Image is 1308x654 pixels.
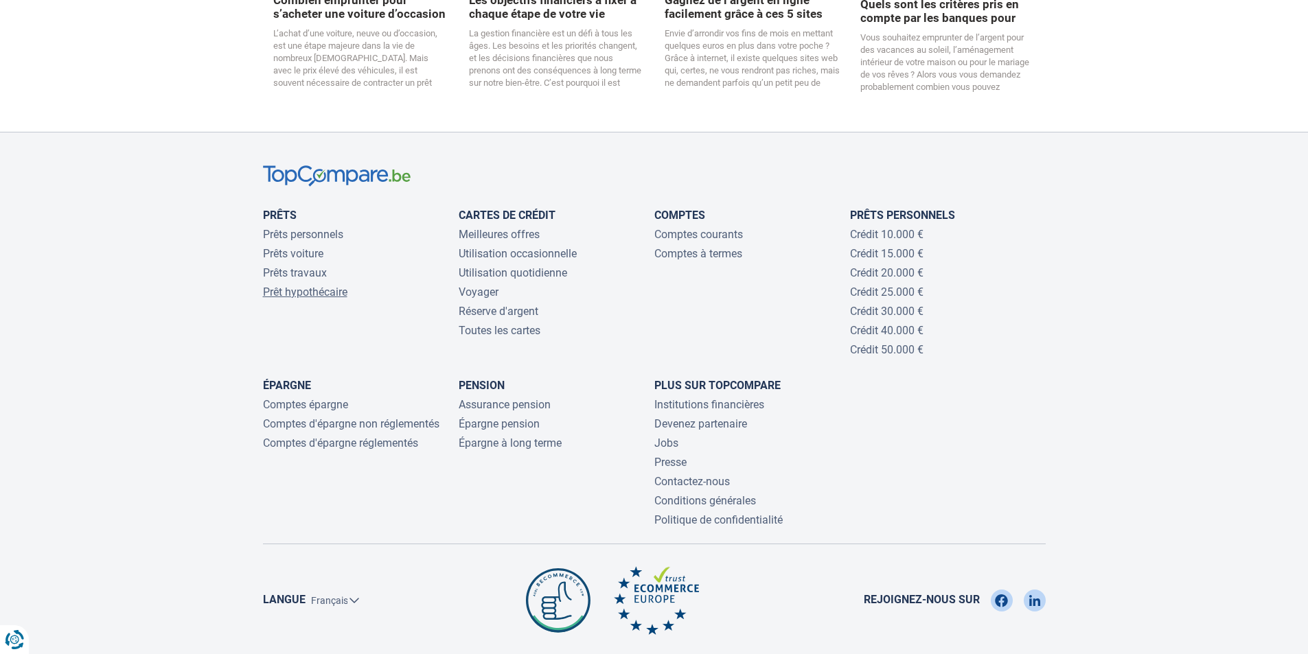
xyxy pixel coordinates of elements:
[459,209,555,222] a: Cartes de Crédit
[263,398,348,411] a: Comptes épargne
[263,266,327,279] a: Prêts travaux
[263,228,343,241] a: Prêts personnels
[459,228,540,241] a: Meilleures offres
[850,266,923,279] a: Crédit 20.000 €
[654,379,781,392] a: Plus sur TopCompare
[459,247,577,260] a: Utilisation occasionnelle
[459,305,538,318] a: Réserve d'argent
[459,285,498,299] a: Voyager
[654,209,705,222] a: Comptes
[654,228,743,241] a: Comptes courants
[665,27,840,89] p: Envie d’arrondir vos fins de mois en mettant quelques euros en plus dans votre poche ? Grâce à in...
[614,566,698,635] img: Ecommerce Europe TopCompare
[654,436,678,449] a: Jobs
[459,266,567,279] a: Utilisation quotidienne
[263,417,439,430] a: Comptes d'épargne non réglementés
[654,513,783,526] a: Politique de confidentialité
[273,27,448,89] p: L’achat d’une voiture, neuve ou d’occasion, est une étape majeure dans la vie de nombreux [DEMOGR...
[263,165,411,187] img: TopCompare
[860,32,1035,93] p: Vous souhaitez emprunter de l’argent pour des vacances au soleil, l’aménagement intérieur de votr...
[459,379,505,392] a: Pension
[459,436,562,449] a: Épargne à long terme
[523,566,593,635] img: Be commerce TopCompare
[654,417,747,430] a: Devenez partenaire
[654,456,687,469] a: Presse
[654,494,756,507] a: Conditions générales
[995,589,1008,611] img: Facebook TopCompare
[263,247,323,260] a: Prêts voiture
[263,285,347,299] a: Prêt hypothécaire
[263,379,311,392] a: Épargne
[850,247,923,260] a: Crédit 15.000 €
[459,417,540,430] a: Épargne pension
[850,228,923,241] a: Crédit 10.000 €
[263,436,418,449] a: Comptes d'épargne réglementés
[1029,589,1040,611] img: LinkedIn TopCompare
[459,324,540,337] a: Toutes les cartes
[459,398,551,411] a: Assurance pension
[850,324,923,337] a: Crédit 40.000 €
[850,285,923,299] a: Crédit 25.000 €
[469,27,644,89] p: La gestion financière est un défi à tous les âges. Les besoins et les priorités changent, et les ...
[654,475,730,488] a: Contactez-nous
[654,398,764,411] a: Institutions financières
[850,343,923,356] a: Crédit 50.000 €
[850,305,923,318] a: Crédit 30.000 €
[654,247,742,260] a: Comptes à termes
[850,209,955,222] a: Prêts personnels
[263,592,306,608] label: Langue
[263,209,297,222] a: Prêts
[864,592,980,608] span: Rejoignez-nous sur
